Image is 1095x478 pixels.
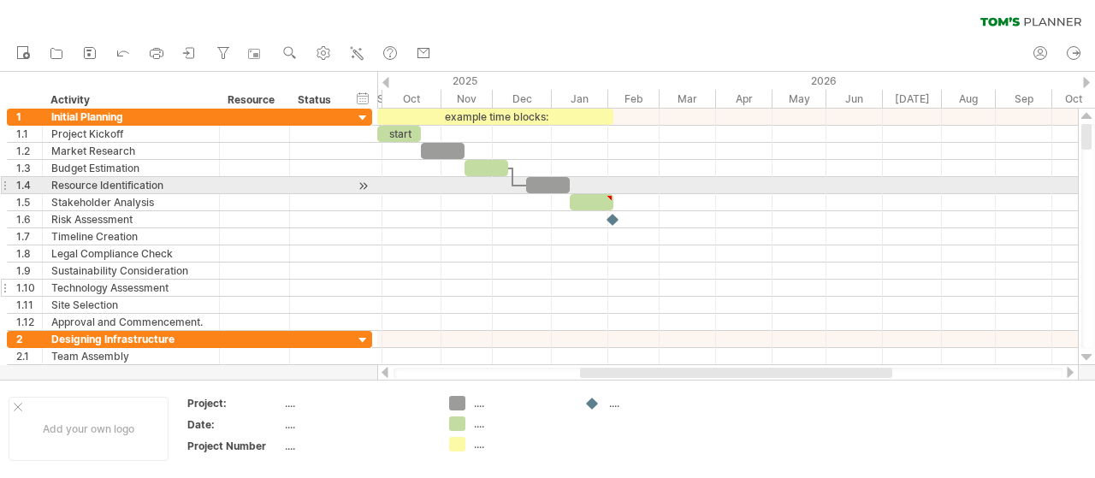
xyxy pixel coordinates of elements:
div: 2.1 [16,348,42,364]
div: 1.6 [16,211,42,227]
div: .... [285,417,429,432]
div: .... [474,437,567,451]
div: Designing Infrastructure [51,331,210,347]
div: 1.5 [16,194,42,210]
div: Team Assembly [51,348,210,364]
div: January 2026 [552,90,608,108]
div: Market Research [51,143,210,159]
div: 1 [16,109,42,125]
div: Resource [228,91,280,109]
div: Site Selection [51,297,210,313]
div: .... [609,396,702,410]
div: May 2026 [772,90,826,108]
div: 1.10 [16,280,42,296]
div: Timeline Creation [51,228,210,245]
div: October 2025 [382,90,441,108]
div: .... [285,439,429,453]
div: September 2026 [996,90,1052,108]
div: Project: [187,396,281,410]
div: Budget Estimation [51,160,210,176]
div: July 2026 [883,90,942,108]
div: 1.2 [16,143,42,159]
div: 1.8 [16,245,42,262]
div: 1.7 [16,228,42,245]
div: 1.4 [16,177,42,193]
div: Initial Planning [51,109,210,125]
div: Activity [50,91,210,109]
div: Project Kickoff [51,126,210,142]
div: .... [474,396,567,410]
div: .... [285,396,429,410]
div: June 2026 [826,90,883,108]
div: 2 [16,331,42,347]
div: December 2025 [493,90,552,108]
div: November 2025 [441,90,493,108]
div: start [377,126,421,142]
div: Project Number [187,439,281,453]
div: April 2026 [716,90,772,108]
div: example time blocks: [377,109,613,125]
div: Legal Compliance Check [51,245,210,262]
div: Add your own logo [9,397,169,461]
div: Sustainability Consideration [51,263,210,279]
div: August 2026 [942,90,996,108]
div: 1.9 [16,263,42,279]
div: 1.3 [16,160,42,176]
div: Date: [187,417,281,432]
div: .... [474,416,567,431]
div: February 2026 [608,90,660,108]
div: 1.12 [16,314,42,330]
div: Approval and Commencement. [51,314,210,330]
div: Risk Assessment [51,211,210,227]
div: 1.1 [16,126,42,142]
div: Stakeholder Analysis [51,194,210,210]
div: Resource Identification [51,177,210,193]
div: scroll to activity [355,177,371,195]
div: Status [298,91,335,109]
div: March 2026 [660,90,716,108]
div: Technology Assessment [51,280,210,296]
div: 1.11 [16,297,42,313]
